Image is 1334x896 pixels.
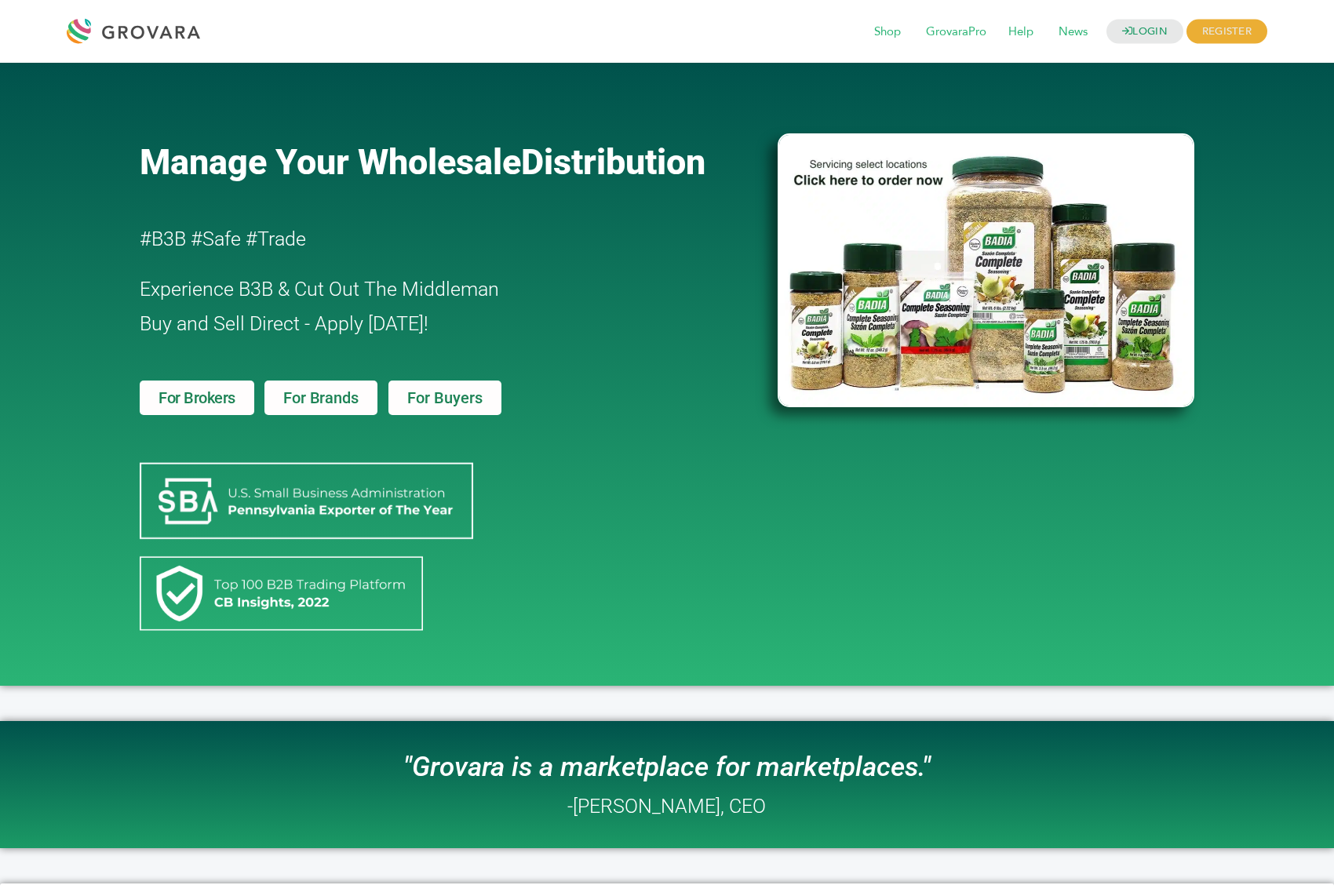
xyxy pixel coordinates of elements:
[1106,20,1183,44] a: LOGIN
[159,390,235,406] span: For Brokers
[264,381,377,415] a: For Brands
[407,390,483,406] span: For Buyers
[140,141,752,183] a: Manage Your WholesaleDistribution
[997,17,1044,47] span: Help
[863,17,912,47] span: Shop
[1048,17,1099,47] span: News
[997,24,1044,41] a: Help
[863,24,912,41] a: Shop
[915,17,997,47] span: GrovaraPro
[140,222,687,257] h2: #B3B #Safe #Trade
[1186,20,1267,44] span: REGISTER
[567,796,766,816] h2: -[PERSON_NAME], CEO
[521,141,705,183] span: Distribution
[140,312,428,335] span: Buy and Sell Direct - Apply [DATE]!
[140,141,521,183] span: Manage Your Wholesale
[1048,24,1099,41] a: News
[140,278,499,300] span: Experience B3B & Cut Out The Middleman
[140,381,254,415] a: For Brokers
[388,381,501,415] a: For Buyers
[283,390,358,406] span: For Brands
[915,24,997,41] a: GrovaraPro
[403,751,931,783] i: "Grovara is a marketplace for marketplaces."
